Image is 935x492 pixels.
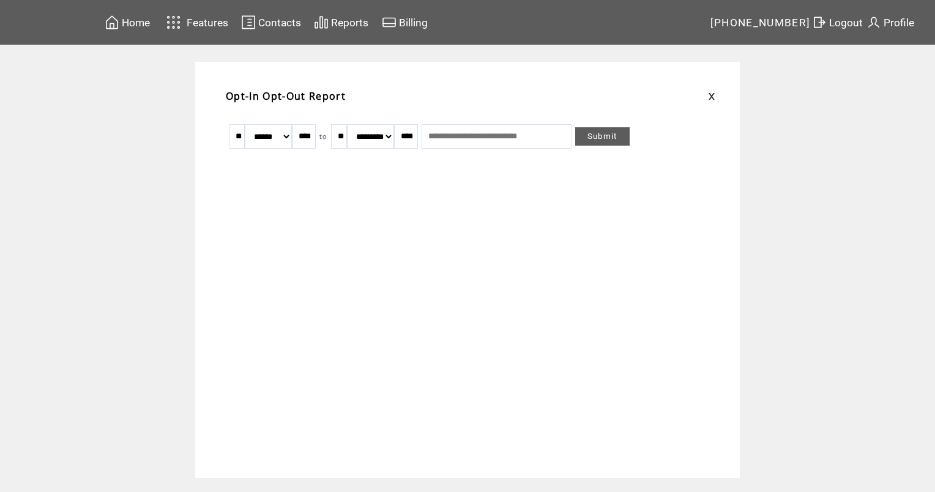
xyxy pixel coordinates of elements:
img: features.svg [163,12,184,32]
span: to [319,132,327,141]
span: Features [187,17,228,29]
span: Logout [829,17,863,29]
a: Features [161,10,230,34]
a: Billing [380,13,430,32]
span: Profile [884,17,914,29]
img: chart.svg [314,15,329,30]
span: Reports [331,17,368,29]
span: Contacts [258,17,301,29]
img: exit.svg [812,15,827,30]
a: Profile [865,13,916,32]
a: Reports [312,13,370,32]
a: Logout [810,13,865,32]
img: creidtcard.svg [382,15,397,30]
span: Billing [399,17,428,29]
a: Contacts [239,13,303,32]
img: home.svg [105,15,119,30]
a: Home [103,13,152,32]
a: Submit [575,127,630,146]
span: [PHONE_NUMBER] [710,17,811,29]
img: contacts.svg [241,15,256,30]
span: Home [122,17,150,29]
span: Opt-In Opt-Out Report [226,89,346,103]
img: profile.svg [866,15,881,30]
